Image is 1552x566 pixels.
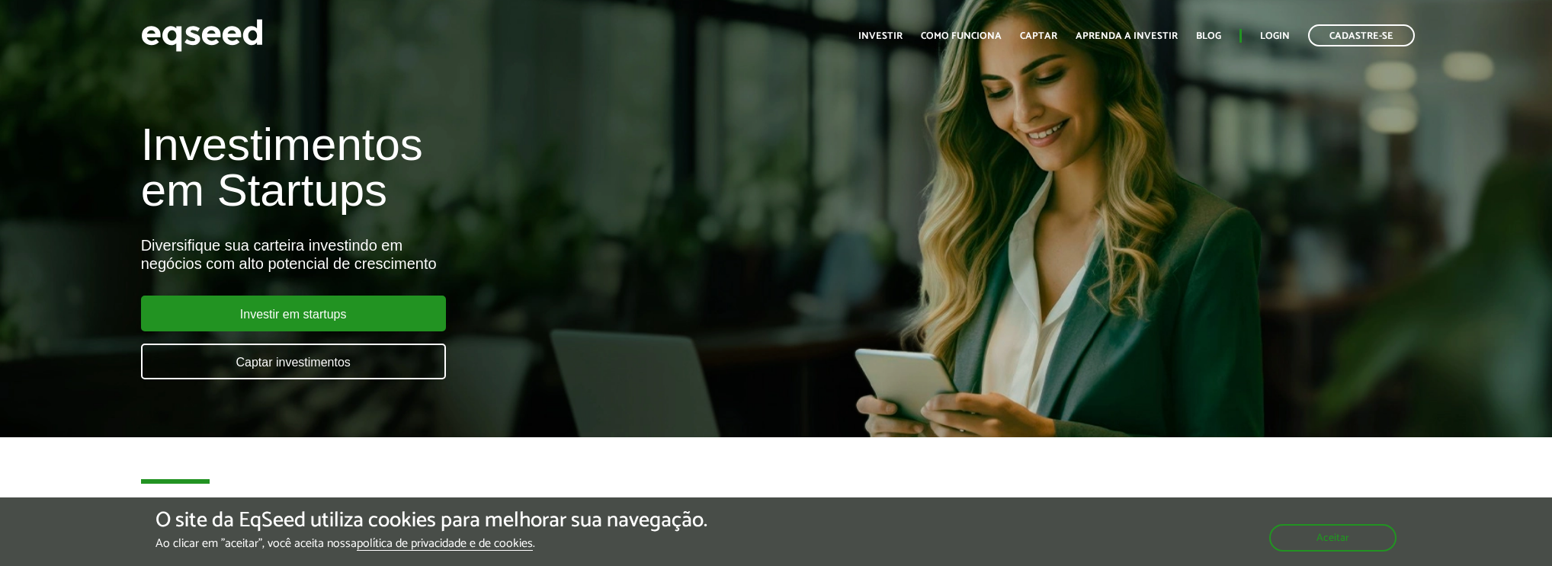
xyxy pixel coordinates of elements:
div: Diversifique sua carteira investindo em negócios com alto potencial de crescimento [141,236,894,273]
h1: Investimentos em Startups [141,122,894,213]
p: Ao clicar em "aceitar", você aceita nossa . [156,536,707,551]
a: Captar investimentos [141,344,446,379]
a: Cadastre-se [1308,24,1415,46]
a: política de privacidade e de cookies [357,538,533,551]
img: EqSeed [141,15,263,56]
a: Investir [858,31,903,41]
a: Login [1260,31,1290,41]
a: Como funciona [921,31,1002,41]
a: Investir em startups [141,296,446,331]
button: Aceitar [1269,524,1396,552]
a: Captar [1020,31,1057,41]
h5: O site da EqSeed utiliza cookies para melhorar sua navegação. [156,509,707,532]
a: Aprenda a investir [1076,31,1178,41]
a: Blog [1196,31,1221,41]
